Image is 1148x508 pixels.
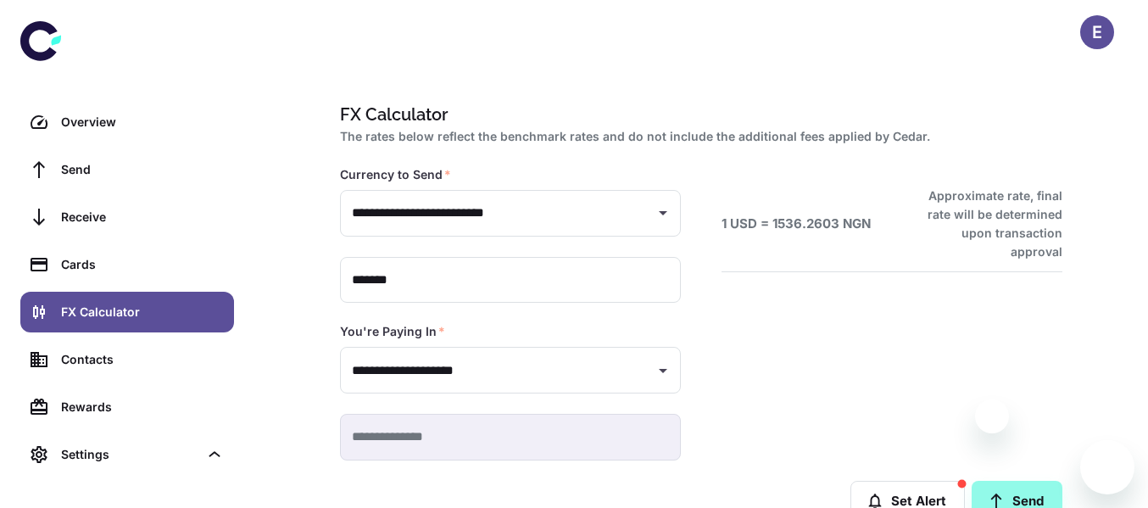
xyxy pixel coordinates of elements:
[975,399,1009,433] iframe: Close message
[61,398,224,416] div: Rewards
[20,149,234,190] a: Send
[1080,15,1114,49] button: E
[909,187,1062,261] h6: Approximate rate, final rate will be determined upon transaction approval
[20,339,234,380] a: Contacts
[20,292,234,332] a: FX Calculator
[61,255,224,274] div: Cards
[61,113,224,131] div: Overview
[340,323,445,340] label: You're Paying In
[651,359,675,382] button: Open
[20,102,234,142] a: Overview
[340,166,451,183] label: Currency to Send
[61,303,224,321] div: FX Calculator
[20,434,234,475] div: Settings
[61,350,224,369] div: Contacts
[20,197,234,237] a: Receive
[722,215,871,234] h6: 1 USD = 1536.2603 NGN
[61,208,224,226] div: Receive
[20,244,234,285] a: Cards
[340,102,1056,127] h1: FX Calculator
[61,160,224,179] div: Send
[20,387,234,427] a: Rewards
[651,201,675,225] button: Open
[61,445,198,464] div: Settings
[1080,440,1134,494] iframe: Button to launch messaging window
